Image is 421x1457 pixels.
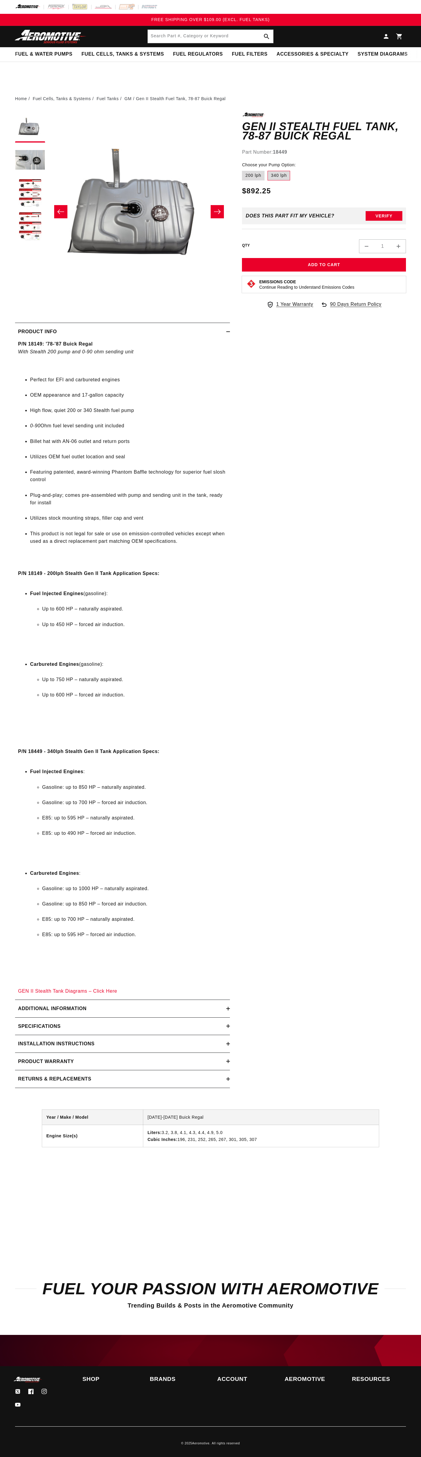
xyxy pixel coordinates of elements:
[15,323,230,340] summary: Product Info
[30,871,79,876] strong: Carbureted Engines
[15,146,45,176] button: Load image 2 in gallery view
[15,1070,230,1088] summary: Returns & replacements
[242,243,250,248] label: QTY
[30,491,227,507] li: Plug-and-play; comes pre-assembled with pump and sending unit in the tank, ready for install
[227,47,272,61] summary: Fuel Filters
[18,349,134,354] em: With Stealth 200 pump and 0-90 ohm sending unit
[18,1058,74,1065] h2: Product warranty
[242,122,406,141] h1: Gen II Stealth Fuel Tank, 78-87 Buick Regal
[42,915,227,923] li: E85: up to 700 HP – naturally aspirated.
[242,162,296,168] legend: Choose your Pump Option:
[18,1040,94,1048] h2: Installation Instructions
[42,829,227,837] li: E85: up to 490 HP – forced air induction.
[150,1377,204,1382] summary: Brands
[15,1053,230,1070] summary: Product warranty
[276,300,313,308] span: 1 Year Warranty
[212,1442,240,1445] small: All rights reserved
[285,1377,339,1382] summary: Aeromotive
[42,900,227,908] li: Gasoline: up to 850 HP – forced air induction.
[30,453,227,461] li: Utilizes OEM fuel outlet location and seal
[15,95,406,102] nav: breadcrumbs
[169,47,227,61] summary: Fuel Regulators
[15,112,230,310] media-gallery: Gallery Viewer
[259,284,354,290] p: Continue Reading to Understand Emissions Codes
[13,29,88,44] img: Aeromotive
[30,423,40,428] em: 0-90
[42,1110,143,1125] th: Year / Make / Model
[192,1442,210,1445] a: Aeromotive
[277,51,348,57] span: Accessories & Specialty
[330,300,382,314] span: 90 Days Return Policy
[18,328,57,336] h2: Product Info
[242,186,271,196] span: $892.25
[15,1018,230,1035] summary: Specifications
[143,1110,379,1125] td: [DATE]-[DATE] Buick Regal
[15,51,73,57] span: Fuel & Water Pumps
[15,95,27,102] a: Home
[82,1377,136,1382] summary: Shop
[260,30,273,43] button: search button
[42,783,227,791] li: Gasoline: up to 850 HP – naturally aspirated.
[147,1137,178,1142] strong: Cubic Inches:
[15,179,45,209] button: Load image 3 in gallery view
[42,605,227,613] li: Up to 600 HP – naturally aspirated.
[42,885,227,893] li: Gasoline: up to 1000 HP – naturally aspirated.
[173,51,223,57] span: Fuel Regulators
[18,341,93,346] strong: P/N 18149: '78-'87 Buick Regal
[30,422,227,430] li: Ohm fuel level sending unit included
[42,931,227,939] li: E85: up to 595 HP – forced air induction.
[15,1282,406,1296] h2: Fuel Your Passion with Aeromotive
[30,769,83,774] strong: Fuel Injected Engines
[18,571,159,576] strong: P/N 18149 - 200lph Stealth Gen II Tank Application Specs:
[30,530,227,545] li: This product is not legal for sale or use on emission-controlled vehicles except when used as a d...
[352,1377,406,1382] h2: Resources
[30,391,227,399] li: OEM appearance and 17-gallon capacity
[18,1022,60,1030] h2: Specifications
[259,279,296,284] strong: Emissions Code
[217,1377,271,1382] h2: Account
[30,591,83,596] strong: Fuel Injected Engines
[42,691,227,699] li: Up to 600 HP – forced air induction.
[97,95,119,102] a: Fuel Tanks
[136,95,226,102] li: Gen II Stealth Fuel Tank, 78-87 Buick Regal
[15,112,45,143] button: Load image 1 in gallery view
[42,1125,143,1147] th: Engine Size(s)
[143,1125,379,1147] td: 3.2, 3.8, 4.1, 4.3, 4.4, 4.9, 5.0 196, 231, 252, 265, 267, 301, 305, 307
[211,205,224,218] button: Slide right
[242,148,406,156] div: Part Number:
[267,300,313,308] a: 1 Year Warranty
[30,438,227,445] li: Billet hat with AN-06 outlet and return ports
[246,213,334,219] div: Does This part fit My vehicle?
[273,149,287,155] strong: 18449
[272,47,353,61] summary: Accessories & Specialty
[30,869,227,963] li: :
[30,468,227,484] li: Featuring patented, award-winning Phantom Baffle technology for superior fuel slosh control
[33,95,95,102] li: Fuel Cells, Tanks & Systems
[42,621,227,629] li: Up to 450 HP – forced air induction.
[242,171,265,180] label: 200 lph
[18,749,159,754] strong: P/N 18449 - 340lph Stealth Gen II Tank Application Specs:
[18,1005,87,1013] h2: Additional information
[30,407,227,414] li: High flow, quiet 200 or 340 Stealth fuel pump
[147,1130,162,1135] strong: Liters:
[42,799,227,807] li: Gasoline: up to 700 HP – forced air induction.
[268,171,290,180] label: 340 lph
[242,258,406,272] button: Add to Cart
[246,279,256,289] img: Emissions code
[259,279,354,290] button: Emissions CodeContinue Reading to Understand Emissions Codes
[353,47,412,61] summary: System Diagrams
[320,300,382,314] a: 90 Days Return Policy
[54,205,67,218] button: Slide left
[42,814,227,822] li: E85: up to 595 HP – naturally aspirated.
[15,1000,230,1017] summary: Additional information
[30,660,227,723] li: (gasoline):
[42,676,227,684] li: Up to 750 HP – naturally aspirated.
[15,212,45,242] button: Load image 4 in gallery view
[82,51,164,57] span: Fuel Cells, Tanks & Systems
[30,590,227,653] li: (gasoline):
[366,211,402,221] button: Verify
[232,51,268,57] span: Fuel Filters
[125,95,132,102] a: GM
